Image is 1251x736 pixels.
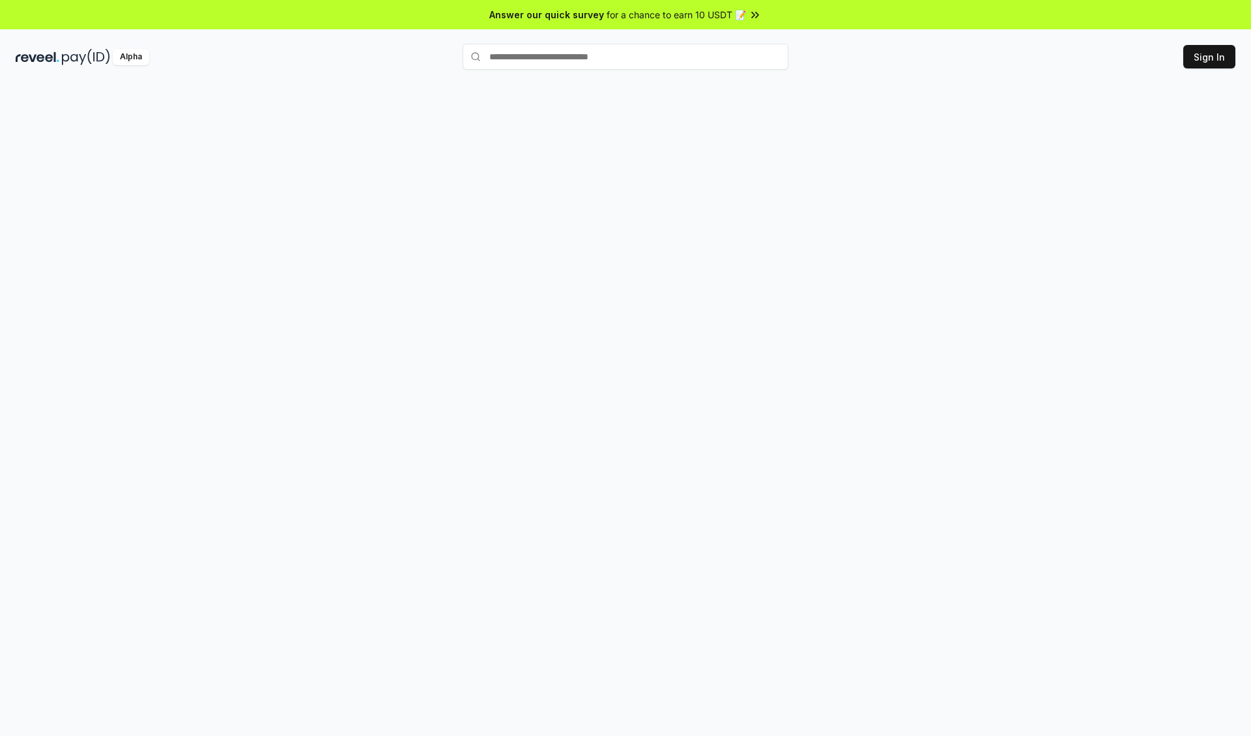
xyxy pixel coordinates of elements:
span: Answer our quick survey [489,8,604,22]
div: Alpha [113,49,149,65]
span: for a chance to earn 10 USDT 📝 [607,8,746,22]
img: reveel_dark [16,49,59,65]
img: pay_id [62,49,110,65]
button: Sign In [1183,45,1235,68]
